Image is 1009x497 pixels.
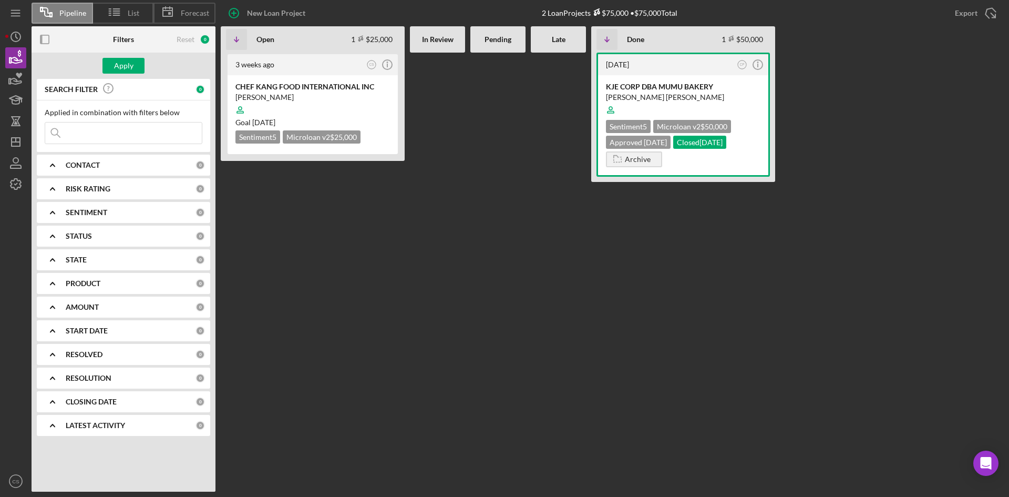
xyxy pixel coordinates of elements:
[66,232,92,240] b: STATUS
[66,161,100,169] b: CONTACT
[235,130,280,144] div: Sentiment 5
[226,53,399,156] a: 3 weeks agoCSCHEF KANG FOOD INTERNATIONAL INC[PERSON_NAME]Goal [DATE]Sentiment5Microloan v2$25,000
[235,60,274,69] time: 2025-08-04 23:36
[114,58,133,74] div: Apply
[59,9,86,17] span: Pipeline
[485,35,511,44] b: Pending
[195,350,205,359] div: 0
[627,35,644,44] b: Done
[195,255,205,265] div: 0
[66,327,108,335] b: START DATE
[740,63,745,66] text: CP
[252,118,275,127] time: 09/18/2025
[973,451,998,476] div: Open Intercom Messenger
[606,60,629,69] time: 2025-01-24 23:30
[235,92,390,103] div: [PERSON_NAME]
[221,3,316,24] button: New Loan Project
[195,184,205,194] div: 0
[653,120,731,133] div: Microloan v2 $50,000
[66,185,110,193] b: RISK RATING
[606,82,760,92] div: KJE CORP DBA MUMU BAKERY
[195,421,205,430] div: 0
[195,279,205,288] div: 0
[944,3,1004,24] button: Export
[177,35,194,44] div: Reset
[195,397,205,407] div: 0
[606,136,671,149] div: Approved [DATE]
[722,35,763,44] div: 1 $50,000
[66,208,107,217] b: SENTIMENT
[128,9,139,17] span: List
[181,9,209,17] span: Forecast
[195,302,205,312] div: 0
[735,58,749,72] button: CP
[365,58,379,72] button: CS
[235,82,390,92] div: CHEF KANG FOOD INTERNATIONAL INC
[12,479,19,484] text: CS
[195,85,205,94] div: 0
[45,108,202,117] div: Applied in combination with filters below
[369,63,375,66] text: CS
[247,3,305,24] div: New Loan Project
[66,398,117,406] b: CLOSING DATE
[351,35,393,44] div: 1 $25,000
[195,208,205,217] div: 0
[66,256,87,264] b: STATE
[195,231,205,241] div: 0
[235,118,275,127] span: Goal
[591,8,629,17] div: $75,000
[113,35,134,44] b: Filters
[673,136,726,149] div: Closed [DATE]
[195,326,205,336] div: 0
[596,53,770,177] a: [DATE]CPKJE CORP DBA MUMU BAKERY[PERSON_NAME] [PERSON_NAME]Sentiment5Microloan v2$50,000Approved ...
[66,350,102,359] b: RESOLVED
[195,160,205,170] div: 0
[256,35,274,44] b: Open
[102,58,145,74] button: Apply
[195,373,205,383] div: 0
[955,3,977,24] div: Export
[625,151,651,167] div: Archive
[606,92,760,103] div: [PERSON_NAME] [PERSON_NAME]
[283,130,361,144] div: Microloan v2 $25,000
[200,34,210,45] div: 0
[66,421,125,430] b: LATEST ACTIVITY
[5,471,26,492] button: CS
[66,279,100,288] b: PRODUCT
[606,151,662,167] button: Archive
[45,85,98,94] b: SEARCH FILTER
[542,8,677,17] div: 2 Loan Projects • $75,000 Total
[552,35,565,44] b: Late
[422,35,454,44] b: In Review
[606,120,651,133] div: Sentiment 5
[66,374,111,382] b: RESOLUTION
[66,303,99,311] b: AMOUNT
